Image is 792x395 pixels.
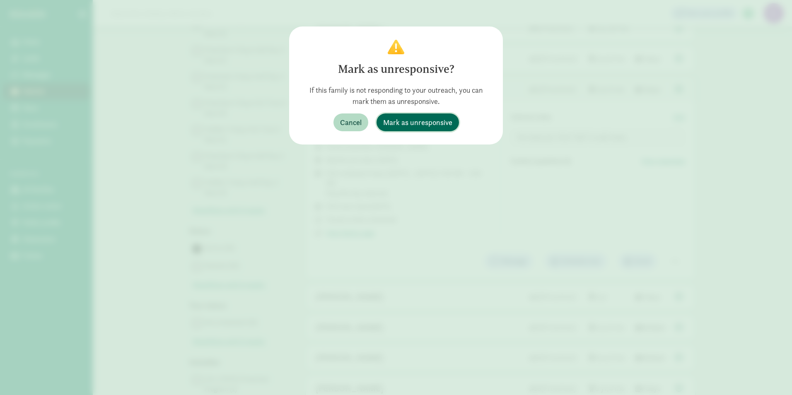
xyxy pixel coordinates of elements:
[383,117,452,128] span: Mark as unresponsive
[751,355,792,395] iframe: Chat Widget
[340,117,362,128] span: Cancel
[302,61,490,78] div: Mark as unresponsive?
[377,113,459,131] button: Mark as unresponsive
[333,113,368,131] button: Cancel
[302,84,490,107] div: If this family is not responding to your outreach, you can mark them as unresponsive.
[388,40,404,54] img: Confirm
